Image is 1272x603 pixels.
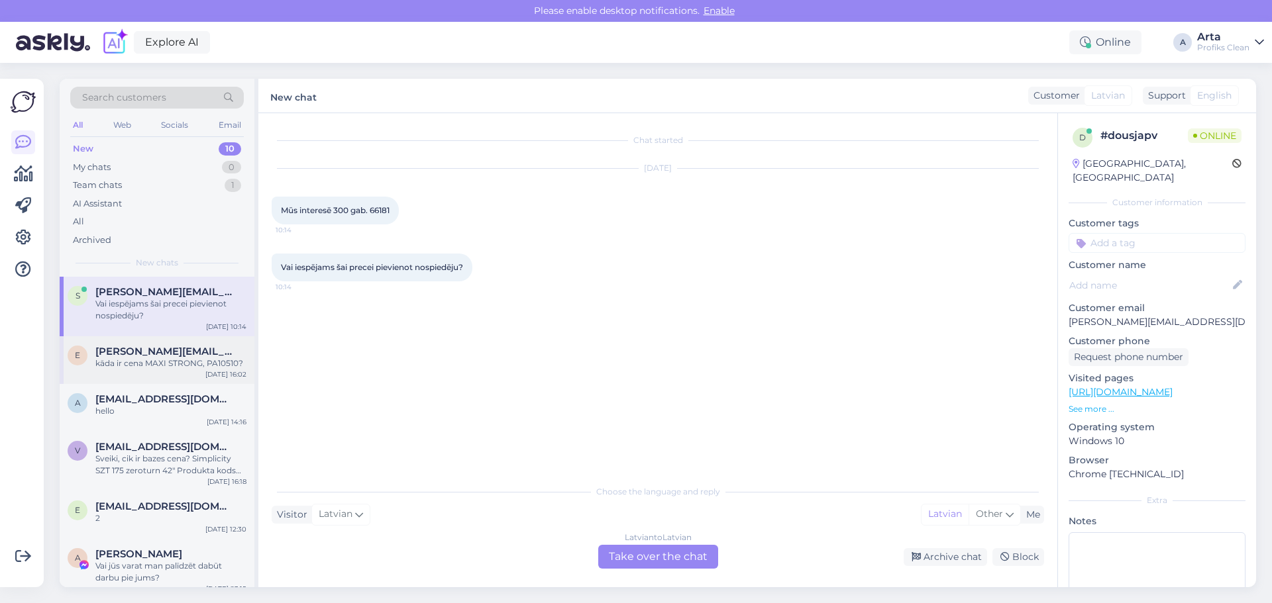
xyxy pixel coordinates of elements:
[1197,32,1249,42] div: Arta
[95,453,246,477] div: Sveiki, cik ir bazes cena? Simplicity SZT 175 zeroturn 42" Produkta kods SI2691923
[272,486,1044,498] div: Choose the language and reply
[1069,216,1245,230] p: Customer tags
[1069,258,1245,272] p: Customer name
[1028,89,1080,103] div: Customer
[1069,278,1230,293] input: Add name
[95,500,233,512] span: e.zinenko64@gmail.com
[270,87,317,105] label: New chat
[95,298,246,322] div: Vai iespējams šai precei pievienot nospiedēju?
[219,142,241,156] div: 10
[1197,89,1232,103] span: English
[1173,33,1192,52] div: A
[136,257,178,269] span: New chats
[1069,467,1245,481] p: Chrome [TECHNICAL_ID]
[222,161,241,174] div: 0
[1188,128,1242,143] span: Online
[1069,233,1245,253] input: Add a tag
[70,116,85,134] div: All
[1069,514,1245,528] p: Notes
[1069,197,1245,209] div: Customer information
[1197,42,1249,53] div: Profiks Clean
[207,477,246,487] div: [DATE] 16:18
[625,532,692,543] div: Latvian to Latvian
[281,205,390,215] span: Mūs interesē 300 gab. 66181
[1069,348,1189,366] div: Request phone number
[95,405,246,417] div: hello
[95,441,233,453] span: valtersvitols@gmail.com
[1069,403,1245,415] p: See more ...
[82,91,166,105] span: Search customers
[1091,89,1125,103] span: Latvian
[73,197,122,210] div: AI Assistant
[11,89,36,115] img: Askly Logo
[206,584,246,594] div: [DATE] 23:15
[1100,128,1188,144] div: # dousjapv
[158,116,191,134] div: Socials
[1069,301,1245,315] p: Customer email
[134,31,210,54] a: Explore AI
[319,507,352,522] span: Latvian
[1069,420,1245,434] p: Operating system
[95,548,182,560] span: Asan Faddal
[1069,334,1245,348] p: Customer phone
[700,5,739,17] span: Enable
[1069,30,1141,54] div: Online
[1073,157,1232,185] div: [GEOGRAPHIC_DATA], [GEOGRAPHIC_DATA]
[1197,32,1264,53] a: ArtaProfiks Clean
[73,142,93,156] div: New
[73,161,111,174] div: My chats
[1069,453,1245,467] p: Browser
[111,116,134,134] div: Web
[1069,371,1245,385] p: Visited pages
[205,369,246,379] div: [DATE] 16:02
[95,512,246,524] div: 2
[976,508,1003,520] span: Other
[225,179,241,192] div: 1
[75,505,80,515] span: e
[95,393,233,405] span: alzahraassh@gmail.com
[272,162,1044,174] div: [DATE]
[272,134,1044,146] div: Chat started
[272,508,307,522] div: Visitor
[598,545,718,569] div: Take over the chat
[207,417,246,427] div: [DATE] 14:16
[922,504,969,524] div: Latvian
[1069,315,1245,329] p: [PERSON_NAME][EMAIL_ADDRESS][DOMAIN_NAME]
[75,350,80,360] span: e
[992,548,1044,566] div: Block
[1069,386,1173,398] a: [URL][DOMAIN_NAME]
[95,560,246,584] div: Vai jūs varat man palīdzēt dabūt darbu pie jums?
[95,357,246,369] div: kāda ir cena MAXI STRONG, PA10510?
[1079,132,1086,142] span: d
[1143,89,1186,103] div: Support
[73,179,122,192] div: Team chats
[1069,434,1245,448] p: Windows 10
[276,225,325,235] span: 10:14
[73,215,84,228] div: All
[1021,508,1040,522] div: Me
[904,548,987,566] div: Archive chat
[216,116,244,134] div: Email
[73,234,111,247] div: Archived
[95,286,233,298] span: sandra.grape@hestio.lv
[276,282,325,292] span: 10:14
[206,322,246,332] div: [DATE] 10:14
[75,553,81,563] span: A
[95,346,233,357] span: einars.eltermanis@akorda.lv
[75,398,81,408] span: a
[76,291,80,301] span: s
[101,28,129,56] img: explore-ai
[75,445,80,455] span: v
[281,262,463,272] span: Vai iespējams šai precei pievienot nospiedēju?
[205,524,246,534] div: [DATE] 12:30
[1069,494,1245,506] div: Extra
